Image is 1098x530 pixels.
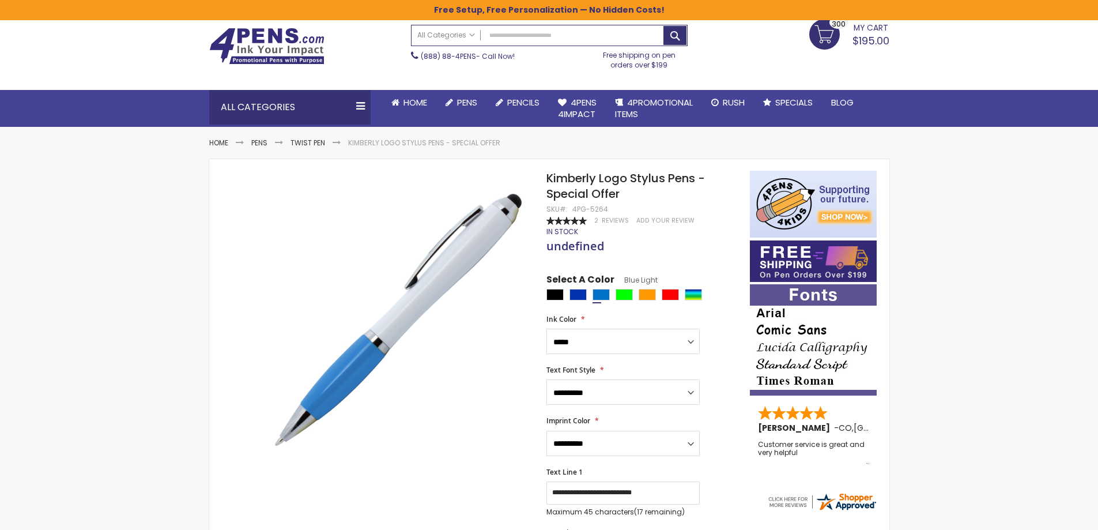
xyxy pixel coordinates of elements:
span: 4PROMOTIONAL ITEMS [615,96,693,120]
a: 4Pens4impact [549,90,606,127]
div: Blue [569,289,587,300]
a: Pens [251,138,267,148]
a: All Categories [412,25,481,44]
a: Pens [436,90,486,115]
img: kimberly-custom-stylus-pens-lt-blue.jpg [268,187,531,451]
img: 4Pens Custom Pens and Promotional Products [209,28,325,65]
div: Lime Green [616,289,633,300]
span: Select A Color [546,273,614,289]
a: Rush [702,90,754,115]
div: Blue Light [593,289,610,300]
span: [PERSON_NAME] [758,422,834,434]
a: 4pens.com certificate URL [767,505,877,514]
div: 4PG-5264 [572,205,608,214]
div: Red [662,289,679,300]
a: 2 Reviews [594,216,631,225]
span: 300 [832,18,846,29]
span: (17 remaining) [634,507,685,517]
span: Blue Light [614,275,658,285]
div: All Categories [209,90,371,125]
a: Pencils [486,90,549,115]
span: Reviews [602,216,629,225]
a: Blog [822,90,863,115]
span: Ink Color [546,314,576,324]
span: All Categories [417,31,475,40]
div: Customer service is great and very helpful [758,441,870,465]
div: 100% [546,217,587,225]
span: Blog [831,96,854,108]
span: 4Pens 4impact [558,96,597,120]
a: $195.00 300 [809,19,889,48]
span: Pencils [507,96,539,108]
span: 2 [594,216,598,225]
a: Specials [754,90,822,115]
a: 4PROMOTIONALITEMS [606,90,702,127]
div: Availability [546,227,578,236]
img: 4pens.com widget logo [767,491,877,512]
span: Pens [457,96,477,108]
span: undefined [546,238,604,254]
span: [GEOGRAPHIC_DATA] [854,422,938,434]
a: Add Your Review [636,216,695,225]
span: - , [834,422,938,434]
img: Free shipping on orders over $199 [750,240,877,282]
div: Assorted [685,289,702,300]
p: Maximum 45 characters [546,508,700,517]
a: Twist Pen [290,138,325,148]
span: - Call Now! [421,51,515,61]
span: Text Line 1 [546,467,583,477]
span: Specials [775,96,813,108]
span: CO [839,422,852,434]
strong: SKU [546,204,568,214]
span: Rush [723,96,745,108]
div: Free shipping on pen orders over $199 [591,46,688,69]
img: font-personalization-examples [750,284,877,396]
span: In stock [546,227,578,236]
div: Orange [639,289,656,300]
span: Imprint Color [546,416,590,426]
span: $195.00 [852,33,889,48]
img: 4pens 4 kids [750,171,877,238]
span: Text Font Style [546,365,595,375]
a: (888) 88-4PENS [421,51,476,61]
a: Home [382,90,436,115]
li: Kimberly Logo Stylus Pens - Special Offer [348,138,500,148]
a: Home [209,138,228,148]
span: Home [403,96,427,108]
span: Kimberly Logo Stylus Pens - Special Offer [546,170,705,202]
div: Black [546,289,564,300]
